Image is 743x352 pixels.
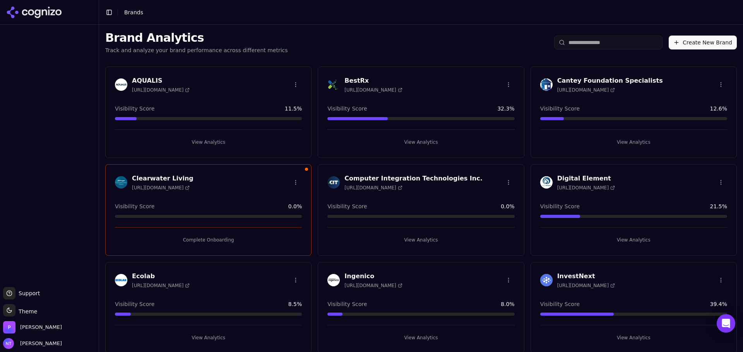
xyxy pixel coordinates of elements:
[3,321,62,333] button: Open organization switcher
[3,321,15,333] img: Perrill
[3,3,113,10] p: Analytics Inspector 1.7.0
[132,174,193,183] h3: Clearwater Living
[3,43,47,50] a: Enable Validation
[540,234,727,246] button: View Analytics
[327,274,340,286] img: Ingenico
[132,185,190,191] span: [URL][DOMAIN_NAME]
[3,19,113,31] h5: Bazaarvoice Analytics content is not detected on this page.
[669,36,737,49] button: Create New Brand
[288,202,302,210] span: 0.0 %
[124,9,143,15] span: Brands
[344,272,402,281] h3: Ingenico
[115,332,302,344] button: View Analytics
[327,78,340,91] img: BestRx
[288,300,302,308] span: 8.5 %
[557,87,615,93] span: [URL][DOMAIN_NAME]
[344,87,402,93] span: [URL][DOMAIN_NAME]
[540,136,727,148] button: View Analytics
[115,136,302,148] button: View Analytics
[540,176,553,189] img: Digital Element
[115,78,127,91] img: AQUALIS
[557,76,663,85] h3: Cantey Foundation Specialists
[327,300,367,308] span: Visibility Score
[540,202,580,210] span: Visibility Score
[501,300,515,308] span: 8.0 %
[497,105,514,112] span: 32.3 %
[115,105,154,112] span: Visibility Score
[344,174,482,183] h3: Computer Integration Technologies Inc.
[132,76,190,85] h3: AQUALIS
[17,340,62,347] span: [PERSON_NAME]
[20,324,62,331] span: Perrill
[327,105,367,112] span: Visibility Score
[557,282,615,289] span: [URL][DOMAIN_NAME]
[344,282,402,289] span: [URL][DOMAIN_NAME]
[105,46,288,54] p: Track and analyze your brand performance across different metrics
[115,300,154,308] span: Visibility Score
[3,43,47,50] abbr: Enabling validation will send analytics events to the Bazaarvoice validation service. If an event...
[3,338,14,349] img: Nate Tower
[710,202,727,210] span: 21.5 %
[501,202,515,210] span: 0.0 %
[115,202,154,210] span: Visibility Score
[540,105,580,112] span: Visibility Score
[285,105,302,112] span: 11.5 %
[540,332,727,344] button: View Analytics
[344,76,402,85] h3: BestRx
[105,31,288,45] h1: Brand Analytics
[710,300,727,308] span: 39.4 %
[115,176,127,189] img: Clearwater Living
[717,314,735,333] div: Open Intercom Messenger
[124,9,143,16] nav: breadcrumb
[710,105,727,112] span: 12.6 %
[557,272,615,281] h3: InvestNext
[132,272,190,281] h3: Ecolab
[115,234,302,246] button: Complete Onboarding
[540,300,580,308] span: Visibility Score
[540,274,553,286] img: InvestNext
[557,174,615,183] h3: Digital Element
[15,308,37,315] span: Theme
[327,176,340,189] img: Computer Integration Technologies Inc.
[15,289,40,297] span: Support
[327,332,514,344] button: View Analytics
[327,202,367,210] span: Visibility Score
[132,282,190,289] span: [URL][DOMAIN_NAME]
[540,78,553,91] img: Cantey Foundation Specialists
[327,234,514,246] button: View Analytics
[115,274,127,286] img: Ecolab
[344,185,402,191] span: [URL][DOMAIN_NAME]
[132,87,190,93] span: [URL][DOMAIN_NAME]
[3,338,62,349] button: Open user button
[557,185,615,191] span: [URL][DOMAIN_NAME]
[327,136,514,148] button: View Analytics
